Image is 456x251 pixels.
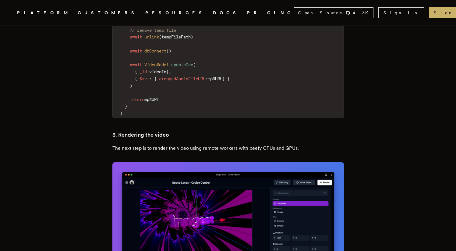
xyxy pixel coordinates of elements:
span: ( [166,48,169,53]
span: : [205,76,208,81]
span: } [125,104,127,109]
span: ) [191,34,193,39]
span: 4.3 K [353,10,372,16]
span: // remove temp file [130,28,176,33]
h3: 3. Rendering the video [112,131,344,139]
a: Sign In [378,7,424,18]
span: ( [193,62,196,67]
span: ) [130,83,132,88]
span: tempFilePath [161,34,191,39]
span: croppedAudioFileURL [159,76,205,81]
span: mp3URL [208,76,222,81]
span: . [169,62,171,67]
span: , [169,69,171,74]
span: updateOne [171,62,193,67]
span: } [166,69,169,74]
span: _id [140,69,147,74]
span: return [130,97,144,102]
span: ) [120,111,122,116]
span: await [130,62,142,67]
span: : [149,76,152,81]
button: RESOURCES [145,9,206,17]
span: Open Source [298,10,343,16]
button: PLATFORM [17,9,70,17]
span: ) [169,48,171,53]
span: VideoModel [144,62,169,67]
a: CUSTOMERS [78,9,138,17]
span: mp3URL [144,97,159,102]
span: videoId [149,69,166,74]
a: PRICING [247,9,294,17]
span: } [222,76,225,81]
span: unlink [144,34,159,39]
span: { [135,76,137,81]
span: await [130,34,142,39]
span: ( [159,34,161,39]
p: The next step is to render the video using remote workers with beefy CPUs and GPUs. [112,144,344,152]
span: $set [140,76,149,81]
span: dbConnect [144,48,166,53]
span: { [154,76,157,81]
span: await [130,48,142,53]
span: : [147,69,149,74]
a: DOCS [213,9,240,17]
span: } [227,76,230,81]
span: { [135,69,137,74]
